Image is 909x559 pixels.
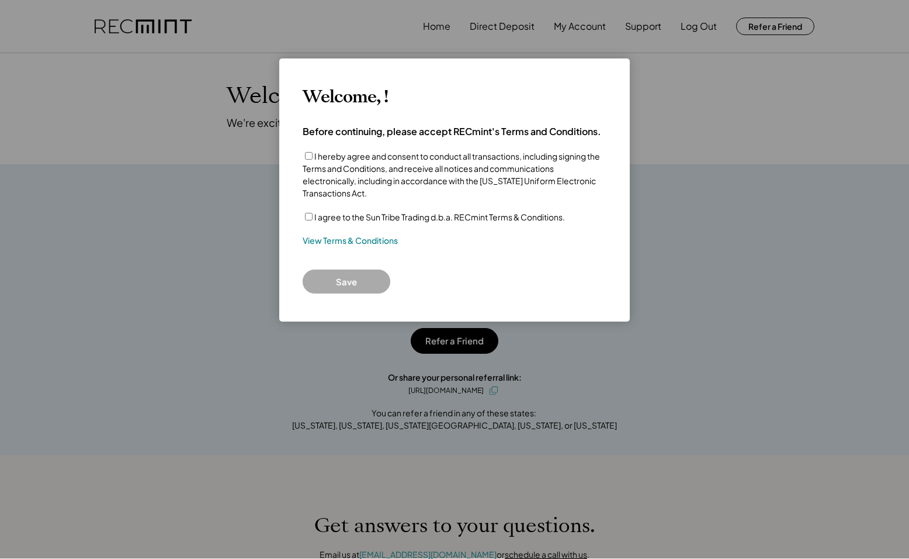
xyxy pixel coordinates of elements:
[303,151,600,198] label: I hereby agree and consent to conduct all transactions, including signing the Terms and Condition...
[303,270,390,294] button: Save
[314,212,565,222] label: I agree to the Sun Tribe Trading d.b.a. RECmint Terms & Conditions.
[303,235,398,247] a: View Terms & Conditions
[303,125,601,138] h4: Before continuing, please accept RECmint's Terms and Conditions.
[303,87,388,108] h3: Welcome, !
